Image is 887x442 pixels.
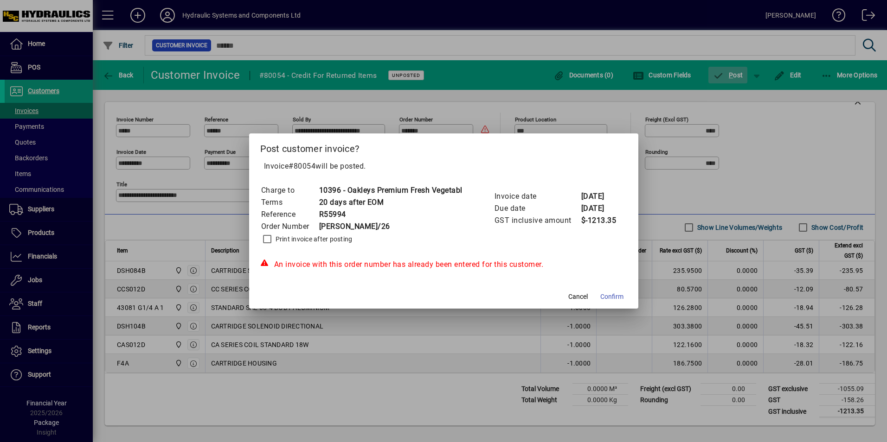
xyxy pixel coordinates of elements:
td: GST inclusive amount [494,215,581,227]
span: #80054 [289,162,315,170]
td: [PERSON_NAME]/26 [319,221,463,233]
td: 20 days after EOM [319,196,463,208]
label: Print invoice after posting [274,234,353,244]
td: 10396 - Oakleys Premium Fresh Vegetabl [319,184,463,196]
td: R55994 [319,208,463,221]
td: [DATE] [581,190,618,202]
span: Cancel [568,292,588,302]
span: Confirm [600,292,623,302]
td: Invoice date [494,190,581,202]
td: Terms [261,196,319,208]
td: Charge to [261,184,319,196]
button: Cancel [563,288,593,305]
td: Reference [261,208,319,221]
button: Confirm [597,288,627,305]
td: Due date [494,202,581,215]
p: Invoice will be posted . [260,161,627,172]
td: $-1213.35 [581,215,618,227]
div: An invoice with this order number has already been entered for this customer. [260,259,627,270]
h2: Post customer invoice? [249,133,638,160]
td: Order Number [261,221,319,233]
td: [DATE] [581,202,618,215]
